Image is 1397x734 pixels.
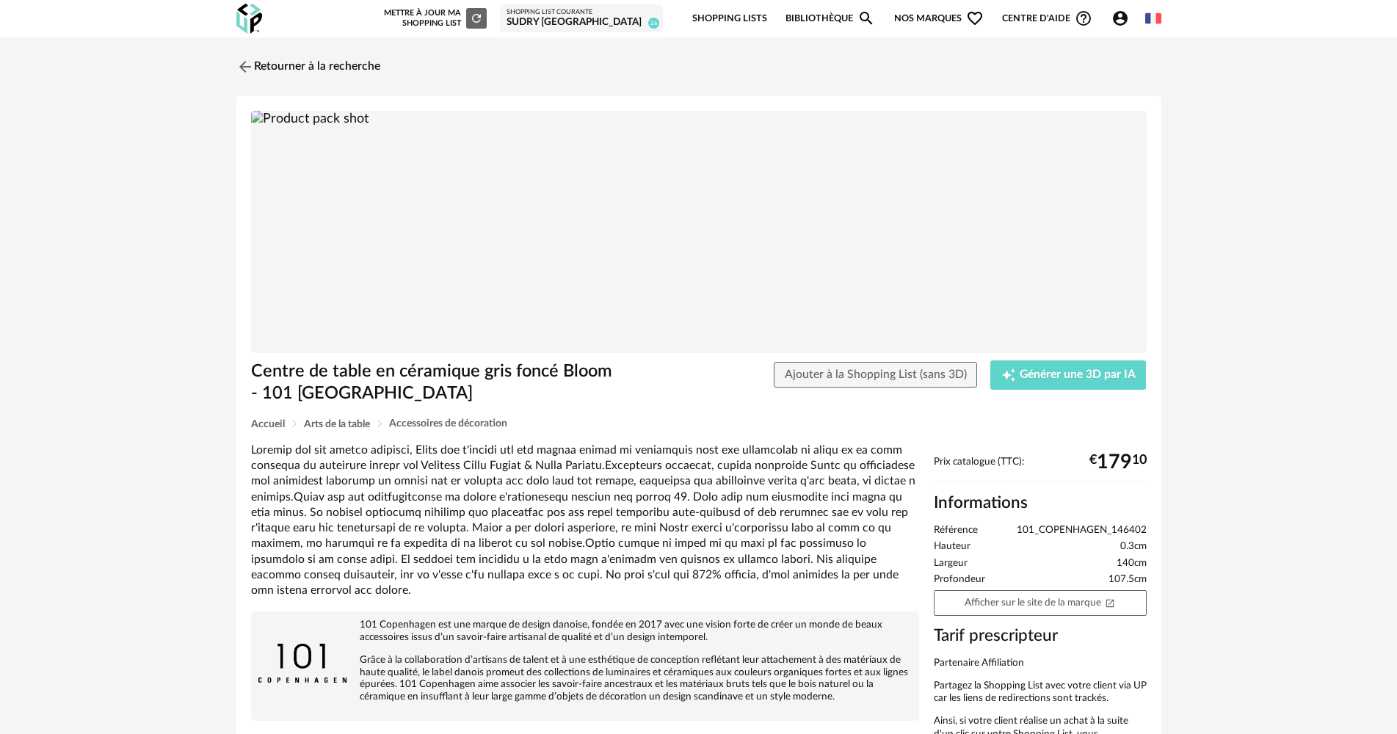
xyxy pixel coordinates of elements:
[251,443,919,599] div: Loremip dol sit ametco adipisci, Elits doe t'incidi utl etd magnaa enimad mi veniamquis nost exe ...
[1097,457,1132,468] span: 179
[934,657,1147,670] p: Partenaire Affiliation
[258,654,912,704] p: Grâce à la collaboration d’artisans de talent et à une esthétique de conception reflétant leur at...
[934,493,1147,514] h2: Informations
[1111,10,1129,27] span: Account Circle icon
[251,360,616,405] h1: Centre de table en céramique gris foncé Bloom - 101 [GEOGRAPHIC_DATA]
[934,524,978,537] span: Référence
[470,14,483,22] span: Refresh icon
[236,4,262,34] img: OXP
[1017,524,1147,537] span: 101_COPENHAGEN_146402
[692,1,767,36] a: Shopping Lists
[1075,10,1092,27] span: Help Circle Outline icon
[1111,10,1136,27] span: Account Circle icon
[507,16,656,29] div: SUDRY [GEOGRAPHIC_DATA]
[251,419,285,429] span: Accueil
[785,1,875,36] a: BibliothèqueMagnify icon
[934,573,985,586] span: Profondeur
[1145,10,1161,26] img: fr
[857,10,875,27] span: Magnify icon
[990,360,1146,390] button: Creation icon Générer une 3D par IA
[934,456,1147,483] div: Prix catalogue (TTC):
[1120,540,1147,553] span: 0.3cm
[934,590,1147,616] a: Afficher sur le site de la marqueOpen In New icon
[934,680,1147,705] p: Partagez la Shopping List avec votre client via UP car les liens de redirections sont trackés.
[389,418,507,429] span: Accessoires de décoration
[966,10,984,27] span: Heart Outline icon
[236,58,254,76] img: svg+xml;base64,PHN2ZyB3aWR0aD0iMjQiIGhlaWdodD0iMjQiIHZpZXdCb3g9IjAgMCAyNCAyNCIgZmlsbD0ibm9uZSIgeG...
[774,362,978,388] button: Ajouter à la Shopping List (sans 3D)
[1105,597,1115,607] span: Open In New icon
[934,557,968,570] span: Largeur
[507,8,656,29] a: Shopping List courante SUDRY [GEOGRAPHIC_DATA] 26
[236,51,380,83] a: Retourner à la recherche
[1089,457,1147,468] div: € 10
[258,619,346,707] img: brand logo
[1002,10,1092,27] span: Centre d'aideHelp Circle Outline icon
[507,8,656,17] div: Shopping List courante
[304,419,370,429] span: Arts de la table
[934,540,970,553] span: Hauteur
[251,418,1147,429] div: Breadcrumb
[1108,573,1147,586] span: 107.5cm
[1117,557,1147,570] span: 140cm
[894,1,984,36] span: Nos marques
[251,111,1147,353] img: Product pack shot
[258,619,912,644] p: 101 Copenhagen est une marque de design danoise, fondée en 2017 avec une vision forte de créer un...
[648,18,659,29] span: 26
[1020,369,1136,381] span: Générer une 3D par IA
[785,368,967,380] span: Ajouter à la Shopping List (sans 3D)
[934,625,1147,647] h3: Tarif prescripteur
[1001,368,1016,382] span: Creation icon
[381,8,487,29] div: Mettre à jour ma Shopping List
